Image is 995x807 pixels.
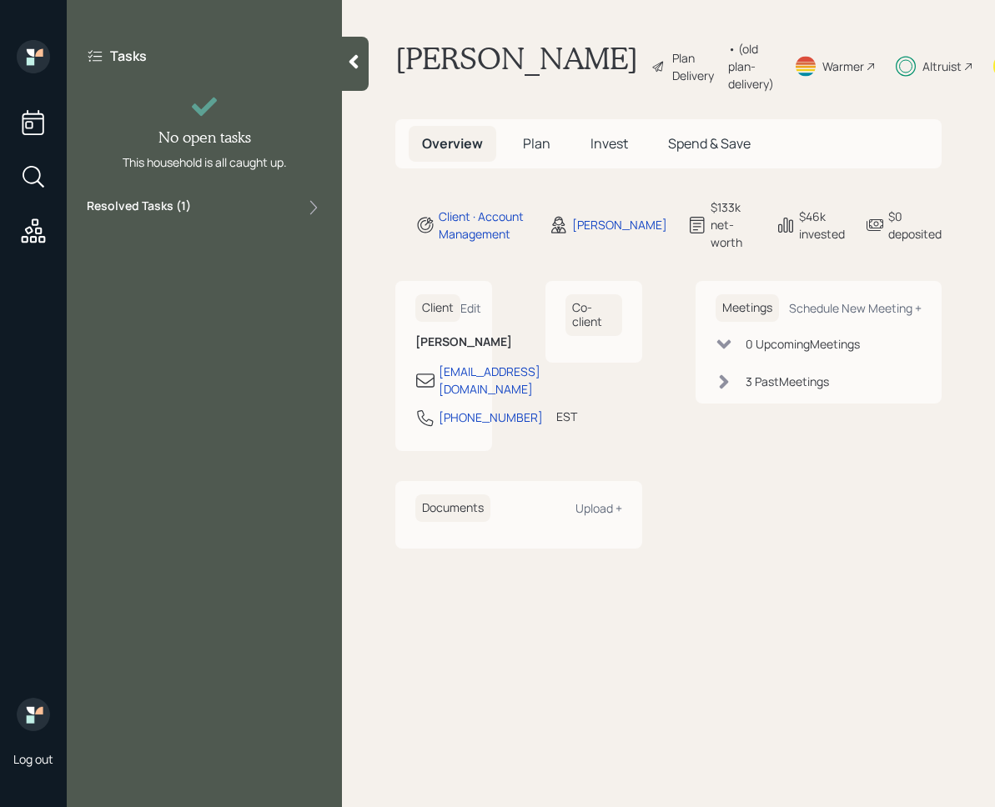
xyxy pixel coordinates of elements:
[422,134,483,153] span: Overview
[395,40,638,93] h1: [PERSON_NAME]
[922,58,962,75] div: Altruist
[672,49,720,84] div: Plan Delivery
[565,294,622,336] h6: Co-client
[17,698,50,731] img: retirable_logo.png
[439,363,540,398] div: [EMAIL_ADDRESS][DOMAIN_NAME]
[415,335,472,349] h6: [PERSON_NAME]
[746,373,829,390] div: 3 Past Meeting s
[123,153,287,171] div: This household is all caught up.
[822,58,864,75] div: Warmer
[789,300,922,316] div: Schedule New Meeting +
[711,198,756,251] div: $133k net-worth
[158,128,251,147] h4: No open tasks
[575,500,622,516] div: Upload +
[87,198,191,218] label: Resolved Tasks ( 1 )
[13,751,53,767] div: Log out
[439,409,543,426] div: [PHONE_NUMBER]
[799,208,845,243] div: $46k invested
[415,294,460,322] h6: Client
[110,47,147,65] label: Tasks
[668,134,751,153] span: Spend & Save
[415,494,490,522] h6: Documents
[523,134,550,153] span: Plan
[746,335,860,353] div: 0 Upcoming Meeting s
[460,300,481,316] div: Edit
[716,294,779,322] h6: Meetings
[572,216,667,233] div: [PERSON_NAME]
[728,40,774,93] div: • (old plan-delivery)
[888,208,942,243] div: $0 deposited
[590,134,628,153] span: Invest
[439,208,529,243] div: Client · Account Management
